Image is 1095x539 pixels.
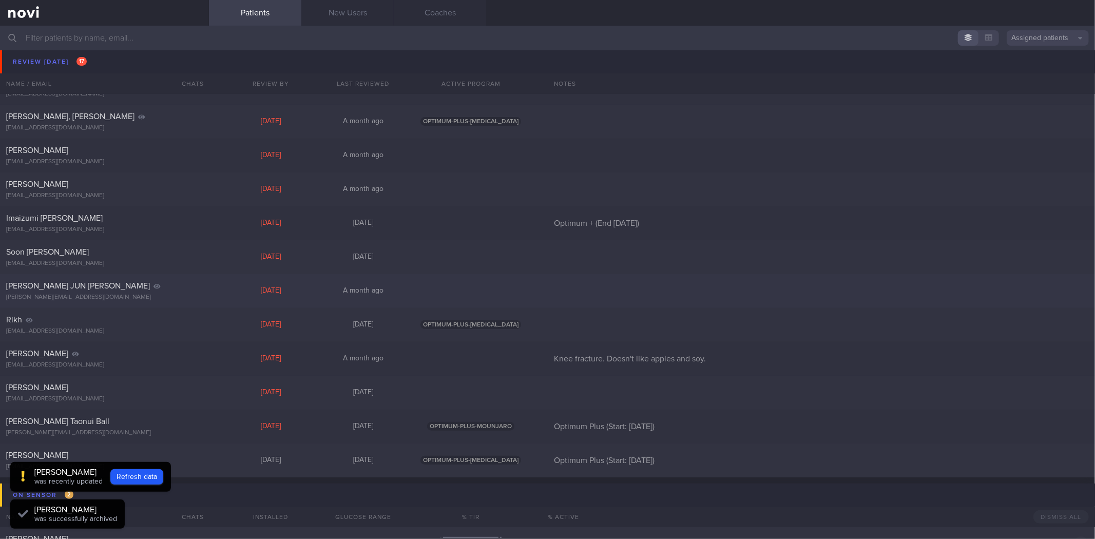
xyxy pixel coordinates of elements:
[6,429,203,437] div: [PERSON_NAME][EMAIL_ADDRESS][DOMAIN_NAME]
[6,56,203,64] div: [EMAIL_ADDRESS][DOMAIN_NAME]
[548,421,1095,432] div: Optimum Plus (Start: [DATE])
[6,112,135,121] span: [PERSON_NAME], [PERSON_NAME]
[224,354,317,363] div: [DATE]
[6,316,22,324] span: Rikh
[317,117,409,126] div: A month ago
[6,214,103,222] span: Imaizumi [PERSON_NAME]
[224,83,317,92] div: [DATE]
[317,320,409,330] div: [DATE]
[6,90,203,98] div: [EMAIL_ADDRESS][DOMAIN_NAME]
[317,456,409,465] div: [DATE]
[6,395,203,403] div: [EMAIL_ADDRESS][DOMAIN_NAME]
[224,117,317,126] div: [DATE]
[6,248,89,256] span: Soon [PERSON_NAME]
[6,260,203,267] div: [EMAIL_ADDRESS][DOMAIN_NAME]
[224,253,317,262] div: [DATE]
[317,422,409,431] div: [DATE]
[34,505,117,515] div: [PERSON_NAME]
[317,83,409,92] div: A month ago
[6,192,203,200] div: [EMAIL_ADDRESS][DOMAIN_NAME]
[224,185,317,194] div: [DATE]
[1007,30,1089,46] button: Assigned patients
[317,253,409,262] div: [DATE]
[6,79,68,87] span: [PERSON_NAME]
[224,507,317,527] div: Installed
[224,286,317,296] div: [DATE]
[6,282,150,290] span: [PERSON_NAME] JUN [PERSON_NAME]
[224,151,317,160] div: [DATE]
[224,388,317,397] div: [DATE]
[317,49,409,59] div: [DATE]
[317,388,409,397] div: [DATE]
[168,507,209,527] div: Chats
[6,417,109,426] span: [PERSON_NAME] Taonui Ball
[548,354,1095,364] div: Knee fracture. Doesn't like apples and soy.
[317,354,409,363] div: A month ago
[420,117,521,126] span: OPTIMUM-PLUS-[MEDICAL_DATA]
[224,456,317,465] div: [DATE]
[548,455,1095,466] div: Optimum Plus (Start: [DATE])
[6,361,203,369] div: [EMAIL_ADDRESS][DOMAIN_NAME]
[317,507,409,527] div: Glucose Range
[6,180,68,188] span: [PERSON_NAME]
[548,218,1095,228] div: Optimum + (End [DATE])
[34,467,103,477] div: [PERSON_NAME]
[317,219,409,228] div: [DATE]
[6,350,68,358] span: [PERSON_NAME]
[224,422,317,431] div: [DATE]
[6,451,68,459] span: [PERSON_NAME]
[420,320,521,329] span: OPTIMUM-PLUS-[MEDICAL_DATA]
[317,185,409,194] div: A month ago
[6,294,203,301] div: [PERSON_NAME][EMAIL_ADDRESS][DOMAIN_NAME]
[6,328,203,335] div: [EMAIL_ADDRESS][DOMAIN_NAME]
[224,219,317,228] div: [DATE]
[6,383,68,392] span: [PERSON_NAME]
[6,226,203,234] div: [EMAIL_ADDRESS][DOMAIN_NAME]
[224,320,317,330] div: [DATE]
[427,422,514,431] span: OPTIMUM-PLUS-MOUNJARO
[317,286,409,296] div: A month ago
[532,507,594,527] div: % Active
[6,158,203,166] div: [EMAIL_ADDRESS][DOMAIN_NAME]
[1033,510,1089,524] button: Dismiss All
[224,49,317,59] div: [DATE]
[409,507,532,527] div: % TIR
[6,124,203,132] div: [EMAIL_ADDRESS][DOMAIN_NAME]
[6,463,203,471] div: [EMAIL_ADDRESS][DOMAIN_NAME]
[34,515,117,523] span: was successfully archived
[420,456,521,465] span: OPTIMUM-PLUS-[MEDICAL_DATA]
[34,478,103,485] span: was recently updated
[6,146,68,155] span: [PERSON_NAME]
[110,469,163,485] button: Refresh data
[317,151,409,160] div: A month ago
